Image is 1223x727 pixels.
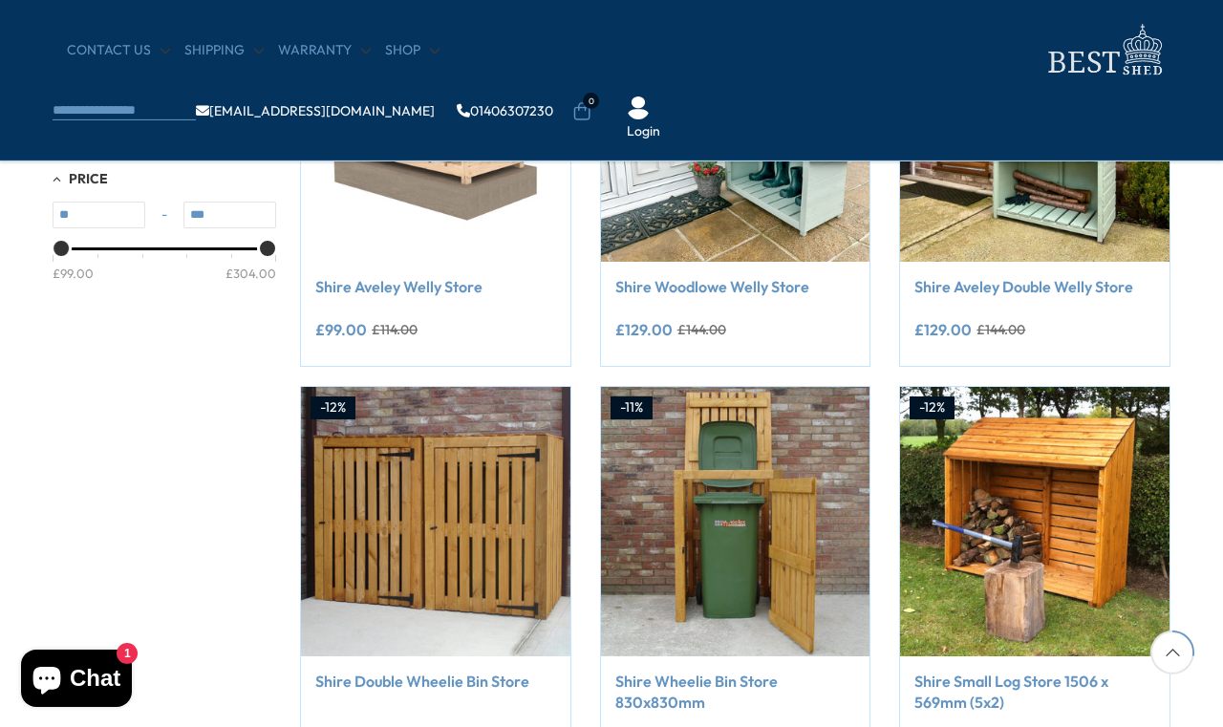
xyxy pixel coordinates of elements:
[53,265,94,282] div: £99.00
[615,671,856,714] a: Shire Wheelie Bin Store 830x830mm
[900,387,1169,656] img: Shire Small Log Store 1506 x 569mm (5x2) - Best Shed
[15,650,138,712] inbox-online-store-chat: Shopify online store chat
[184,41,264,60] a: Shipping
[914,671,1155,714] a: Shire Small Log Store 1506 x 569mm (5x2)
[53,202,145,228] input: Min value
[601,387,870,656] img: Shire Wheelie Bin Store 830x830mm - Best Shed
[627,122,660,141] a: Login
[627,96,650,119] img: User Icon
[196,104,435,118] a: [EMAIL_ADDRESS][DOMAIN_NAME]
[615,276,856,297] a: Shire Woodlowe Welly Store
[1037,19,1170,81] img: logo
[278,41,371,60] a: Warranty
[914,322,972,337] ins: £129.00
[225,265,276,282] div: £304.00
[385,41,440,60] a: Shop
[976,323,1025,336] del: £144.00
[315,671,556,692] a: Shire Double Wheelie Bin Store
[145,205,183,225] span: -
[677,323,726,336] del: £144.00
[183,202,276,228] input: Max value
[611,396,653,419] div: -11%
[301,387,570,656] img: Shire Double Wheelie Bin Store - Best Shed
[53,247,276,298] div: Price
[311,396,355,419] div: -12%
[572,102,591,121] a: 0
[315,276,556,297] a: Shire Aveley Welly Store
[457,104,553,118] a: 01406307230
[615,322,673,337] ins: £129.00
[583,93,599,109] span: 0
[372,323,418,336] del: £114.00
[914,276,1155,297] a: Shire Aveley Double Welly Store
[910,396,955,419] div: -12%
[315,322,367,337] ins: £99.00
[69,170,108,187] span: Price
[67,41,170,60] a: CONTACT US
